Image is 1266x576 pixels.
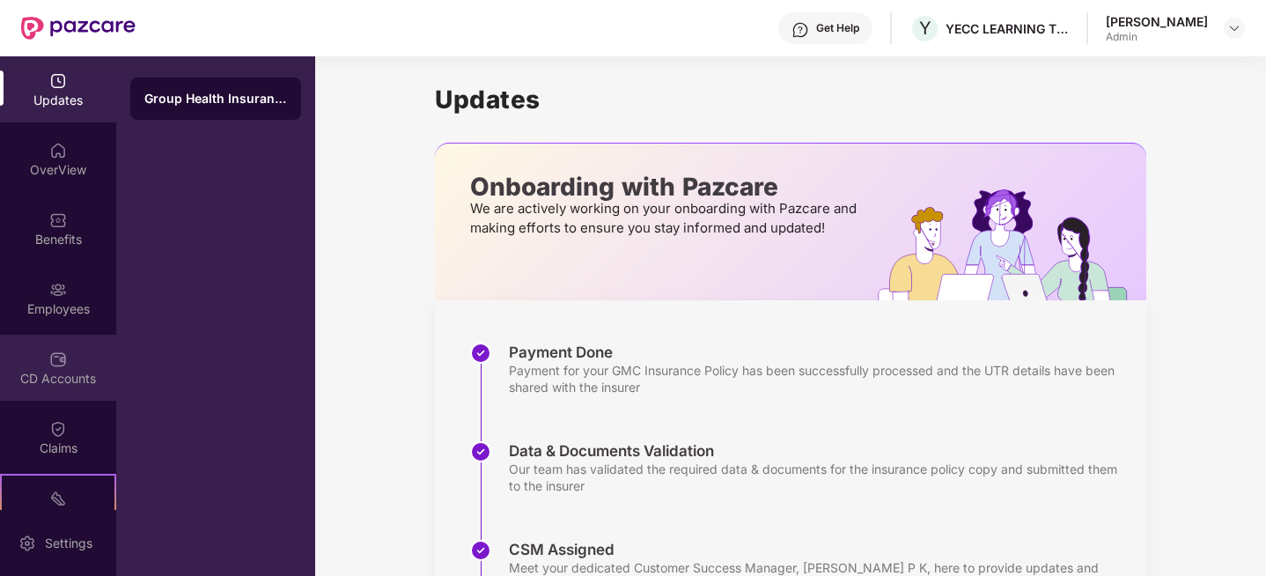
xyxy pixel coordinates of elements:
[509,461,1129,494] div: Our team has validated the required data & documents for the insurance policy copy and submitted ...
[2,509,114,527] div: Stepathon
[1106,30,1208,44] div: Admin
[509,343,1129,362] div: Payment Done
[509,540,1129,559] div: CSM Assigned
[919,18,931,39] span: Y
[1106,13,1208,30] div: [PERSON_NAME]
[21,17,136,40] img: New Pazcare Logo
[49,211,67,229] img: svg+xml;base64,PHN2ZyBpZD0iQmVuZWZpdHMiIHhtbG5zPSJodHRwOi8vd3d3LnczLm9yZy8yMDAwL3N2ZyIgd2lkdGg9Ij...
[18,535,36,552] img: svg+xml;base64,PHN2ZyBpZD0iU2V0dGluZy0yMHgyMCIgeG1sbnM9Imh0dHA6Ly93d3cudzMub3JnLzIwMDAvc3ZnIiB3aW...
[878,189,1146,300] img: hrOnboarding
[49,351,67,368] img: svg+xml;base64,PHN2ZyBpZD0iQ0RfQWNjb3VudHMiIGRhdGEtbmFtZT0iQ0QgQWNjb3VudHMiIHhtbG5zPSJodHRwOi8vd3...
[40,535,98,552] div: Settings
[49,490,67,507] img: svg+xml;base64,PHN2ZyB4bWxucz0iaHR0cDovL3d3dy53My5vcmcvMjAwMC9zdmciIHdpZHRoPSIyMSIgaGVpZ2h0PSIyMC...
[49,420,67,438] img: svg+xml;base64,PHN2ZyBpZD0iQ2xhaW0iIHhtbG5zPSJodHRwOi8vd3d3LnczLm9yZy8yMDAwL3N2ZyIgd2lkdGg9IjIwIi...
[49,72,67,90] img: svg+xml;base64,PHN2ZyBpZD0iVXBkYXRlZCIgeG1sbnM9Imh0dHA6Ly93d3cudzMub3JnLzIwMDAvc3ZnIiB3aWR0aD0iMj...
[816,21,859,35] div: Get Help
[144,90,287,107] div: Group Health Insurance
[49,142,67,159] img: svg+xml;base64,PHN2ZyBpZD0iSG9tZSIgeG1sbnM9Imh0dHA6Ly93d3cudzMub3JnLzIwMDAvc3ZnIiB3aWR0aD0iMjAiIG...
[509,362,1129,395] div: Payment for your GMC Insurance Policy has been successfully processed and the UTR details have be...
[509,441,1129,461] div: Data & Documents Validation
[470,343,491,364] img: svg+xml;base64,PHN2ZyBpZD0iU3RlcC1Eb25lLTMyeDMyIiB4bWxucz0iaHR0cDovL3d3dy53My5vcmcvMjAwMC9zdmciIH...
[470,540,491,561] img: svg+xml;base64,PHN2ZyBpZD0iU3RlcC1Eb25lLTMyeDMyIiB4bWxucz0iaHR0cDovL3d3dy53My5vcmcvMjAwMC9zdmciIH...
[470,199,862,238] p: We are actively working on your onboarding with Pazcare and making efforts to ensure you stay inf...
[470,441,491,462] img: svg+xml;base64,PHN2ZyBpZD0iU3RlcC1Eb25lLTMyeDMyIiB4bWxucz0iaHR0cDovL3d3dy53My5vcmcvMjAwMC9zdmciIH...
[435,85,1146,114] h1: Updates
[791,21,809,39] img: svg+xml;base64,PHN2ZyBpZD0iSGVscC0zMngzMiIgeG1sbnM9Imh0dHA6Ly93d3cudzMub3JnLzIwMDAvc3ZnIiB3aWR0aD...
[946,20,1069,37] div: YECC LEARNING TECHNOLOGIES PRIVATE LIMITED
[49,281,67,299] img: svg+xml;base64,PHN2ZyBpZD0iRW1wbG95ZWVzIiB4bWxucz0iaHR0cDovL3d3dy53My5vcmcvMjAwMC9zdmciIHdpZHRoPS...
[1227,21,1241,35] img: svg+xml;base64,PHN2ZyBpZD0iRHJvcGRvd24tMzJ4MzIiIHhtbG5zPSJodHRwOi8vd3d3LnczLm9yZy8yMDAwL3N2ZyIgd2...
[470,179,862,195] p: Onboarding with Pazcare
